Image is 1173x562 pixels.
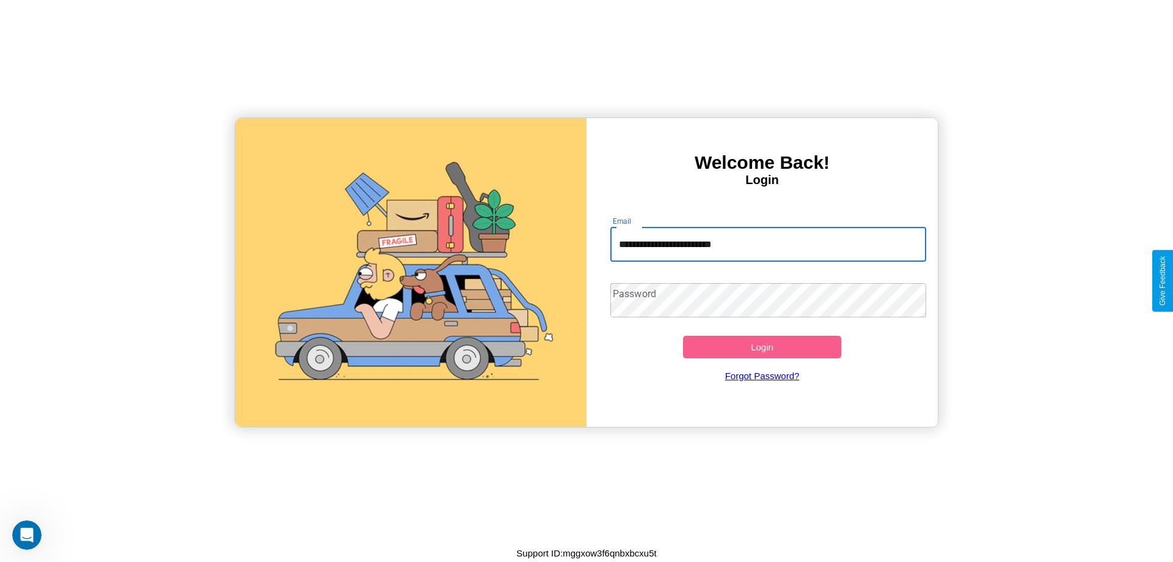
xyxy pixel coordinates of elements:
a: Forgot Password? [604,358,921,393]
button: Login [683,336,841,358]
label: Email [613,216,632,226]
div: Give Feedback [1158,256,1167,306]
h3: Welcome Back! [586,152,938,173]
h4: Login [586,173,938,187]
p: Support ID: mggxow3f6qnbxbcxu5t [516,545,656,561]
iframe: Intercom live chat [12,520,42,550]
img: gif [235,118,586,427]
